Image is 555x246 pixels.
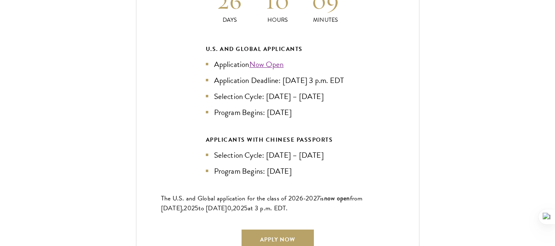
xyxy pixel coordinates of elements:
[184,203,195,213] span: 202
[206,165,350,177] li: Program Begins: [DATE]
[206,106,350,118] li: Program Begins: [DATE]
[206,90,350,102] li: Selection Cycle: [DATE] – [DATE]
[253,16,302,24] p: Hours
[206,149,350,161] li: Selection Cycle: [DATE] – [DATE]
[206,135,350,145] div: APPLICANTS WITH CHINESE PASSPORTS
[303,193,317,203] span: -202
[227,203,231,213] span: 0
[317,193,320,203] span: 7
[198,203,227,213] span: to [DATE]
[249,58,284,70] a: Now Open
[324,193,350,203] span: now open
[206,44,350,54] div: U.S. and Global Applicants
[248,203,288,213] span: at 3 p.m. EDT.
[161,193,299,203] span: The U.S. and Global application for the class of 202
[244,203,248,213] span: 5
[206,58,350,70] li: Application
[299,193,303,203] span: 6
[302,16,350,24] p: Minutes
[320,193,324,203] span: is
[206,16,254,24] p: Days
[231,203,233,213] span: ,
[233,203,244,213] span: 202
[206,74,350,86] li: Application Deadline: [DATE] 3 p.m. EDT
[161,193,363,213] span: from [DATE],
[195,203,198,213] span: 5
